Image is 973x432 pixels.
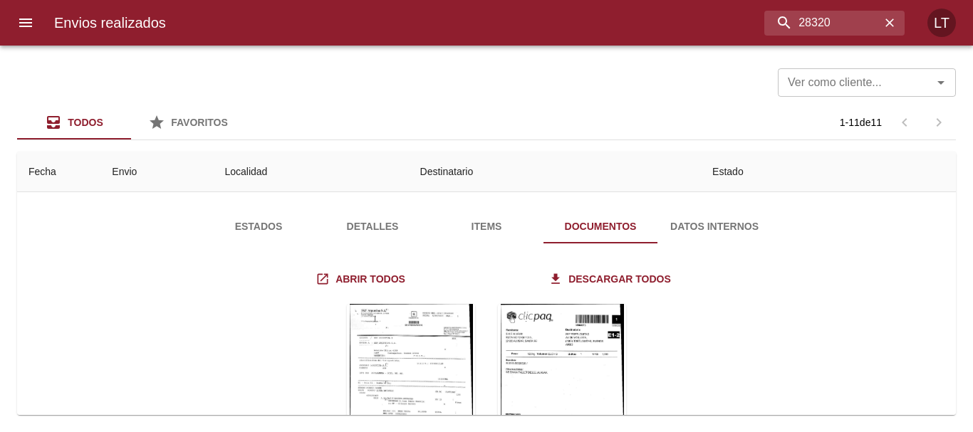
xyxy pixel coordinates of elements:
[17,105,245,139] div: Tabs Envios
[931,73,951,93] button: Abrir
[927,9,956,37] div: Abrir información de usuario
[318,270,405,288] span: Abrir todos
[409,152,702,192] th: Destinatario
[313,266,411,293] a: Abrir todos
[552,218,649,236] span: Documentos
[202,209,771,243] div: Tabs detalle de guia
[100,152,213,192] th: Envio
[9,6,43,40] button: menu
[438,218,535,236] span: Items
[68,117,103,128] span: Todos
[210,218,307,236] span: Estados
[551,270,671,288] span: Descargar todos
[927,9,956,37] div: LT
[324,218,421,236] span: Detalles
[546,266,677,293] a: Descargar todos
[764,11,880,36] input: buscar
[888,115,922,127] span: Pagina anterior
[701,152,956,192] th: Estado
[54,11,166,34] h6: Envios realizados
[213,152,408,192] th: Localidad
[840,115,882,130] p: 1 - 11 de 11
[666,218,763,236] span: Datos Internos
[922,105,956,139] span: Pagina siguiente
[171,117,228,128] span: Favoritos
[17,152,100,192] th: Fecha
